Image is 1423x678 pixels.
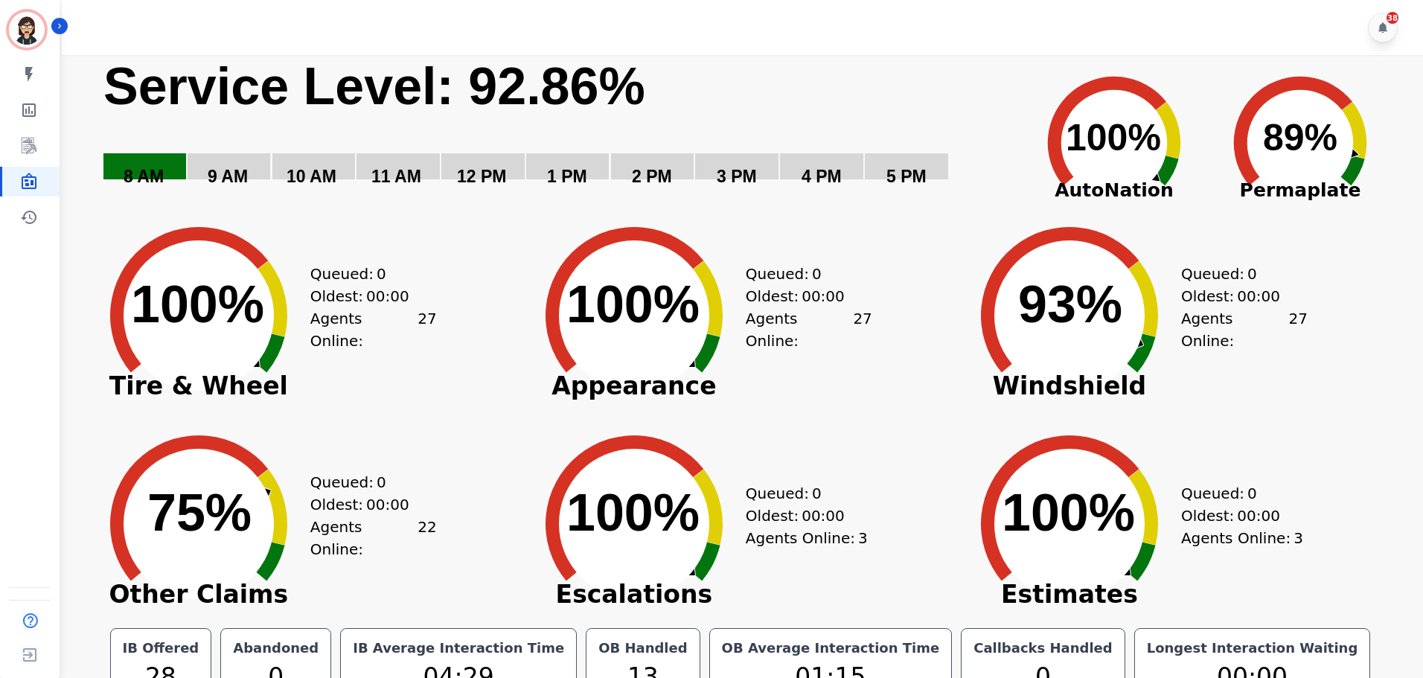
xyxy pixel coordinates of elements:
[87,379,310,394] span: Tire & Wheel
[147,484,252,542] text: 75%
[595,638,690,659] div: OB Handled
[522,587,746,602] span: Escalations
[87,587,310,602] span: Other Claims
[366,285,409,307] span: 00:00
[1288,307,1307,352] span: 27
[566,275,700,333] text: 100%
[120,638,202,659] div: IB Offered
[287,167,336,186] text: 10 AM
[1181,285,1293,307] div: Oldest:
[377,263,386,285] span: 0
[566,484,700,542] text: 100%
[208,167,248,186] text: 9 AM
[1247,263,1257,285] span: 0
[746,527,872,549] div: Agents Online:
[377,471,386,493] span: 0
[131,275,264,333] text: 100%
[310,307,437,352] div: Agents Online:
[1018,275,1122,333] text: 93%
[746,307,872,352] div: Agents Online:
[958,587,1181,602] span: Estimates
[457,167,506,186] text: 12 PM
[9,12,45,48] img: Bordered avatar
[853,307,872,352] span: 27
[547,167,587,186] text: 1 PM
[958,379,1181,394] span: Windshield
[746,505,857,527] div: Oldest:
[103,57,645,115] text: Service Level: 92.86%
[1021,176,1207,205] span: AutoNation
[1144,638,1361,659] div: Longest Interaction Waiting
[310,263,422,285] div: Queued:
[1387,12,1398,24] div: 38
[802,505,845,527] span: 00:00
[124,167,164,186] text: 8 AM
[858,527,868,549] span: 3
[310,493,422,516] div: Oldest:
[1181,263,1293,285] div: Queued:
[802,285,845,307] span: 00:00
[522,379,746,394] span: Appearance
[1181,505,1293,527] div: Oldest:
[1207,176,1393,205] span: Permaplate
[366,493,409,516] span: 00:00
[719,638,943,659] div: OB Average Interaction Time
[746,482,857,505] div: Queued:
[350,638,567,659] div: IB Average Interaction Time
[310,471,422,493] div: Queued:
[1181,482,1293,505] div: Queued:
[746,285,857,307] div: Oldest:
[1181,527,1308,549] div: Agents Online:
[812,482,822,505] span: 0
[102,55,1018,208] svg: Service Level: 0%
[970,638,1116,659] div: Callbacks Handled
[310,516,437,560] div: Agents Online:
[230,638,322,659] div: Abandoned
[886,167,927,186] text: 5 PM
[717,167,757,186] text: 3 PM
[812,263,822,285] span: 0
[418,516,436,560] span: 22
[1181,307,1308,352] div: Agents Online:
[1263,117,1337,159] text: 89%
[1002,484,1135,542] text: 100%
[1066,117,1161,159] text: 100%
[1247,482,1257,505] span: 0
[632,167,672,186] text: 2 PM
[1237,285,1280,307] span: 00:00
[802,167,842,186] text: 4 PM
[418,307,436,352] span: 27
[1294,527,1303,549] span: 3
[1237,505,1280,527] span: 00:00
[746,263,857,285] div: Queued:
[310,285,422,307] div: Oldest:
[371,167,421,186] text: 11 AM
